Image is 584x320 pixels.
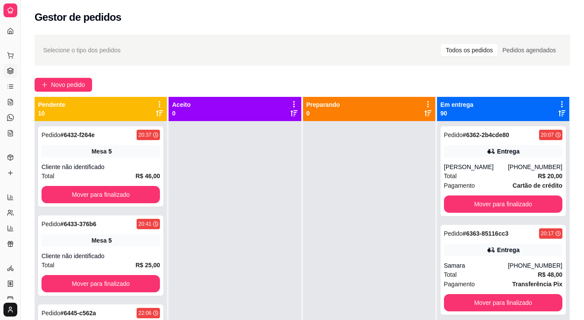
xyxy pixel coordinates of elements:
span: Total [41,171,54,181]
div: Samara [444,261,508,270]
div: 20:37 [138,131,151,138]
button: Mover para finalizado [444,294,562,311]
span: plus [41,82,48,88]
span: Pagamento [444,181,475,190]
div: Cliente não identificado [41,163,160,171]
p: 10 [38,109,65,118]
div: 5 [109,147,112,156]
div: 20:17 [541,230,554,237]
span: Total [444,270,457,279]
div: [PHONE_NUMBER] [508,261,562,270]
strong: # 6432-f264e [61,131,95,138]
span: Total [41,260,54,270]
button: Novo pedido [35,78,92,92]
div: 22:06 [138,310,151,317]
span: Selecione o tipo dos pedidos [43,45,121,55]
strong: # 6445-c562a [61,310,96,317]
strong: # 6362-2b4cde80 [463,131,509,138]
strong: R$ 46,00 [135,173,160,179]
span: Mesa [92,147,107,156]
div: [PHONE_NUMBER] [508,163,562,171]
div: Entrega [497,246,520,254]
p: Preparando [306,100,340,109]
span: Total [444,171,457,181]
p: 0 [172,109,191,118]
strong: Cartão de crédito [513,182,562,189]
div: 5 [109,236,112,245]
strong: R$ 25,00 [135,262,160,269]
span: Mesa [92,236,107,245]
span: Pedido [41,221,61,227]
span: Novo pedido [51,80,85,90]
p: Pendente [38,100,65,109]
div: Entrega [497,147,520,156]
span: Pedido [444,131,463,138]
span: Pedido [41,131,61,138]
strong: R$ 20,00 [538,173,562,179]
span: Pagamento [444,279,475,289]
div: 20:41 [138,221,151,227]
strong: Transferência Pix [512,281,562,288]
p: 90 [440,109,473,118]
span: Pedido [444,230,463,237]
button: Mover para finalizado [41,186,160,203]
div: Cliente não identificado [41,252,160,260]
span: Pedido [41,310,61,317]
p: Aceito [172,100,191,109]
strong: R$ 48,00 [538,271,562,278]
div: Todos os pedidos [441,44,498,56]
p: Em entrega [440,100,473,109]
strong: # 6433-376b6 [61,221,96,227]
h2: Gestor de pedidos [35,10,121,24]
strong: # 6363-85116cc3 [463,230,508,237]
div: [PERSON_NAME] [444,163,508,171]
div: 20:07 [541,131,554,138]
p: 0 [306,109,340,118]
button: Mover para finalizado [41,275,160,292]
div: Pedidos agendados [498,44,561,56]
button: Mover para finalizado [444,195,562,213]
